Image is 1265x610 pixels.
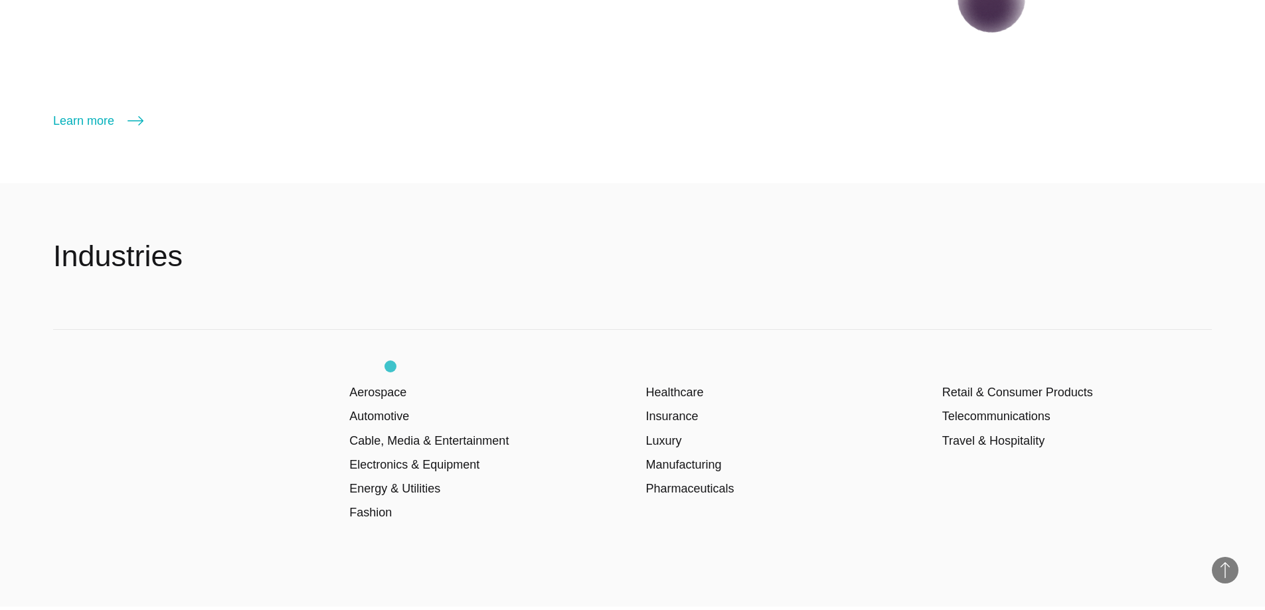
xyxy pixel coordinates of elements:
[646,458,722,471] a: Manufacturing
[53,112,143,130] a: Learn more
[349,434,509,447] a: Cable, Media & Entertainment
[646,410,699,423] a: Insurance
[646,386,704,399] a: Healthcare
[942,386,1093,399] a: Retail & Consumer Products
[646,434,682,447] a: Luxury
[349,458,479,471] a: Electronics & Equipment
[1212,557,1238,583] button: Back to Top
[942,434,1045,447] a: Travel & Hospitality
[942,410,1051,423] a: Telecommunications
[53,236,183,276] h2: Industries
[349,410,409,423] a: Automotive
[646,482,734,495] a: Pharmaceuticals
[349,386,406,399] a: Aerospace
[349,482,440,495] a: Energy & Utilities
[349,506,392,519] a: Fashion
